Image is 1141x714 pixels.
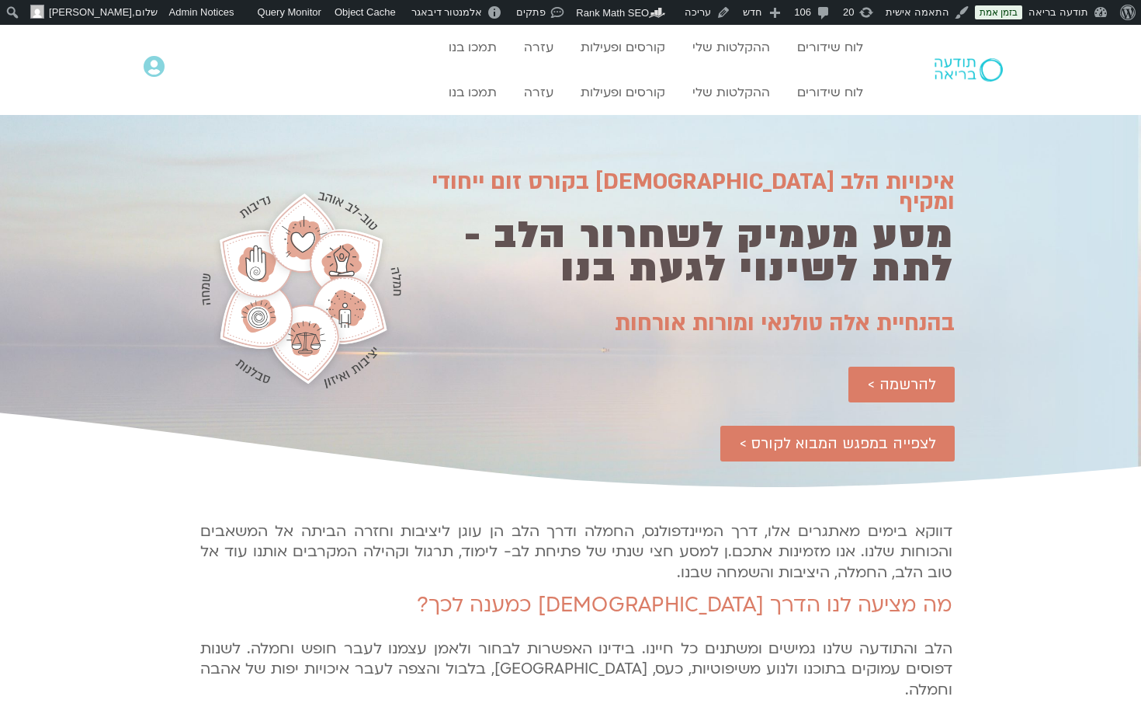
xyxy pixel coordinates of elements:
[685,33,778,62] a: ההקלטות שלי
[200,521,952,583] span: דווקא בימים מאתגרים אלו, דרך המיינדפולנס, החמלה ודרך הלב הן עוגן ליציבות וחזרה הביתה אל המשאבים ו...
[200,639,952,700] span: הלב והתודעה שלנו גמישים ומשתנים כל חיינו. בידינו האפשרות לבחור ולאמן עצמנו לעבר חופש וחמלה. לשנות...
[417,219,955,286] h1: מסע מעמיק לשחרור הלב - לתת לשינוי לגעת בנו
[720,426,955,461] a: לצפייה במפגש המבוא לקורס >
[615,308,754,338] span: ומורות אורחות
[516,33,561,62] a: עזרה
[49,6,132,18] span: [PERSON_NAME]
[573,78,673,107] a: קורסים ופעילות
[935,58,1003,82] img: תודעה בריאה
[200,591,952,619] p: מה מציעה לנו הדרך [DEMOGRAPHIC_DATA] כמענה לכך?
[975,5,1022,19] a: בזמן אמת
[848,367,955,402] a: להרשמה >
[516,78,561,107] a: עזרה
[685,78,778,107] a: ההקלטות שלי
[573,33,673,62] a: קורסים ופעילות
[789,78,871,107] a: לוח שידורים
[576,7,649,19] span: Rank Math SEO
[876,308,955,338] span: בהנחיית
[441,33,505,62] a: תמכו בנו
[789,33,871,62] a: לוח שידורים
[867,376,936,393] span: להרשמה >
[441,78,505,107] a: תמכו בנו
[761,308,870,339] span: אלה טולנאי
[417,172,955,213] h1: איכויות הלב [DEMOGRAPHIC_DATA] בקורס זום ייחודי ומקיף
[739,435,936,452] span: לצפייה במפגש המבוא לקורס >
